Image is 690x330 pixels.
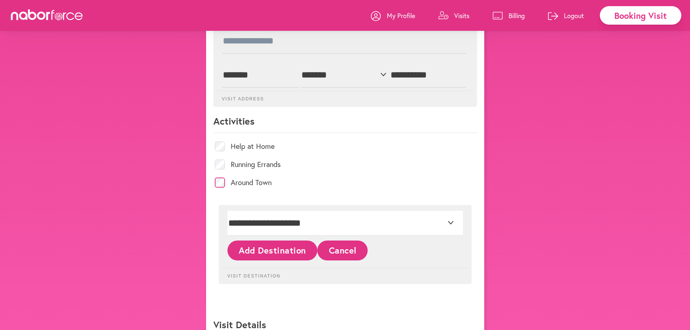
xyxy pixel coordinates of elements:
label: Help at Home [231,143,275,150]
button: Add Destination [227,241,318,260]
a: Visits [438,5,469,26]
p: Activities [213,115,477,133]
label: Running Errands [231,161,281,168]
p: My Profile [387,11,415,20]
a: My Profile [371,5,415,26]
p: Visit Address [217,91,474,101]
p: Billing [509,11,525,20]
button: Cancel [317,241,368,260]
a: Billing [493,5,525,26]
label: Around Town [231,179,272,186]
p: Visits [454,11,469,20]
div: Booking Visit [600,6,681,25]
p: Logout [564,11,584,20]
p: Visit Destination [222,268,468,279]
a: Logout [548,5,584,26]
